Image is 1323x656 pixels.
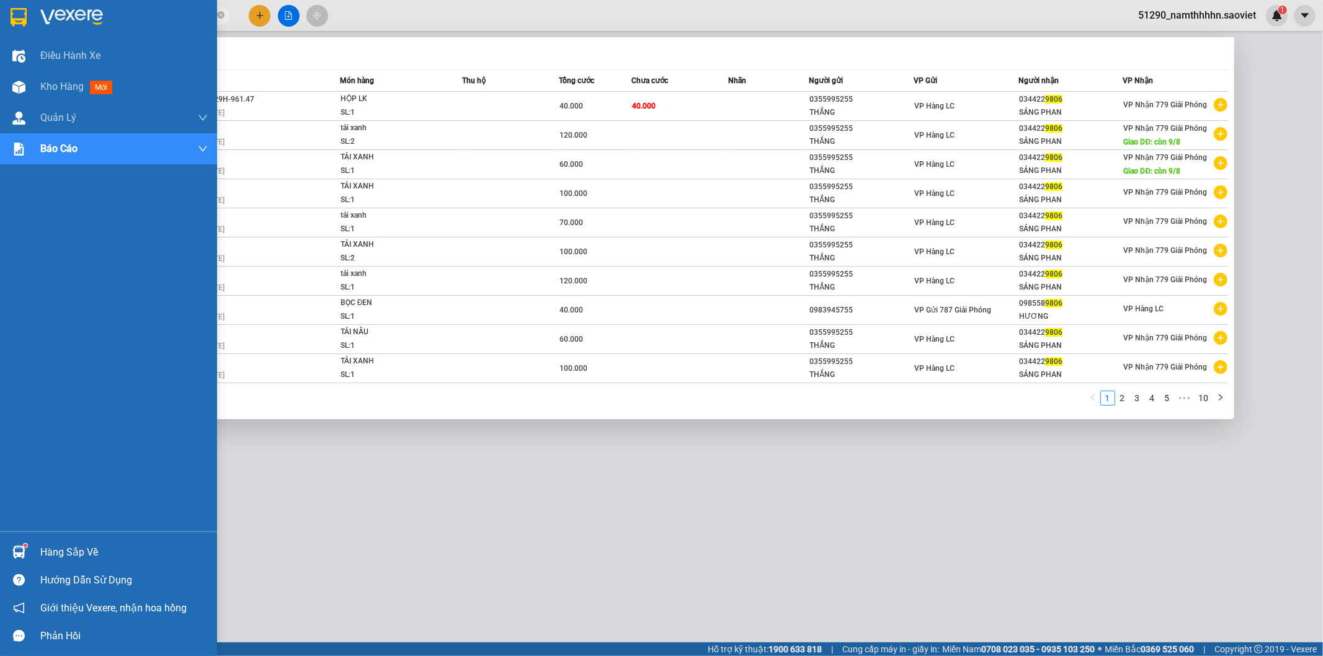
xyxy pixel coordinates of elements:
li: 4 [1145,391,1160,406]
div: Hàng sắp về [40,543,208,562]
span: Người gửi [809,76,843,85]
div: TẢI XANH [341,180,434,193]
span: VP Nhận 29H-961.47 [182,95,254,104]
div: 0355995255 [809,239,913,252]
span: mới [90,81,112,94]
a: 3 [1131,391,1144,405]
span: VP Nhận 779 Giải Phóng [1124,275,1208,284]
div: 0355995255 [809,151,913,164]
li: 2 [1115,391,1130,406]
div: THẮNG [809,164,913,177]
span: VP Nhận 779 Giải Phóng [1124,100,1208,109]
span: VP Hàng LC [914,189,955,198]
div: 034422 [1019,239,1123,252]
span: VP Nhận 779 Giải Phóng [1124,188,1208,197]
img: warehouse-icon [12,81,25,94]
span: 9806 [1045,270,1062,278]
span: right [1217,394,1224,401]
span: 40.000 [632,102,656,110]
span: 100.000 [559,364,587,373]
div: SL: 1 [341,339,434,353]
span: plus-circle [1214,331,1227,345]
li: Previous Page [1085,391,1100,406]
span: left [1089,394,1097,401]
span: Chưa cước [631,76,668,85]
button: right [1213,391,1228,406]
div: SÁNG PHAN [1019,193,1123,206]
span: VP Nhận 779 Giải Phóng [1124,363,1208,371]
li: Next 5 Pages [1175,391,1195,406]
div: tải xanh [341,209,434,223]
span: close-circle [217,11,225,19]
div: tải xanh [341,122,434,135]
div: Phản hồi [40,627,208,645]
span: VP Hàng LC [914,160,955,169]
span: 70.000 [559,218,583,227]
div: TẢI XANH [341,355,434,368]
div: THẮNG [809,281,913,294]
span: VP Nhận 779 Giải Phóng [1124,334,1208,342]
span: Món hàng [340,76,374,85]
span: question-circle [13,574,25,586]
div: HƯƠNG [1019,310,1123,323]
span: Quản Lý [40,110,76,125]
div: SÁNG PHAN [1019,281,1123,294]
span: 9806 [1045,124,1062,133]
span: Giao DĐ: còn 9/8 [1124,167,1181,175]
span: VP Nhận 779 Giải Phóng [1124,217,1208,226]
div: TẢI NÂU [341,326,434,339]
div: SL: 1 [341,106,434,120]
div: SL: 1 [341,281,434,295]
span: VP Nhận 779 Giải Phóng [1124,246,1208,255]
span: plus-circle [1214,360,1227,374]
li: 10 [1195,391,1213,406]
span: notification [13,602,25,614]
div: SL: 2 [341,252,434,265]
div: 034422 [1019,355,1123,368]
div: 0355995255 [809,180,913,193]
span: plus-circle [1214,215,1227,228]
div: SÁNG PHAN [1019,339,1123,352]
div: SL: 1 [341,193,434,207]
div: 034422 [1019,268,1123,281]
span: 60.000 [559,335,583,344]
span: down [198,144,208,154]
img: warehouse-icon [12,50,25,63]
div: THẮNG [809,193,913,206]
div: TẢI XANH [341,151,434,164]
li: 1 [1100,391,1115,406]
div: SÁNG PHAN [1019,252,1123,265]
span: VP Hàng LC [914,131,955,140]
div: 034422 [1019,326,1123,339]
span: 9806 [1045,299,1062,308]
span: 9806 [1045,241,1062,249]
span: 9806 [1045,95,1062,104]
img: warehouse-icon [12,546,25,559]
div: SL: 2 [341,135,434,149]
span: plus-circle [1214,156,1227,170]
div: SÁNG PHAN [1019,106,1123,119]
div: 0355995255 [809,93,913,106]
div: 0355995255 [809,210,913,223]
a: 10 [1195,391,1213,405]
div: 0983945755 [809,304,913,317]
div: THẮNG [809,339,913,352]
a: 1 [1101,391,1115,405]
div: SL: 1 [341,223,434,236]
div: HỘP LK [341,92,434,106]
span: 9806 [1045,153,1062,162]
span: 9806 [1045,211,1062,220]
span: VP Hàng LC [914,218,955,227]
span: plus-circle [1214,273,1227,286]
span: VP Nhận [1123,76,1154,85]
span: 40.000 [559,102,583,110]
div: THẮNG [809,368,913,381]
a: 5 [1160,391,1174,405]
span: 100.000 [559,189,587,198]
div: THẮNG [809,223,913,236]
button: left [1085,391,1100,406]
span: VP Hàng LC [914,247,955,256]
div: tải xanh [341,267,434,281]
div: 034422 [1019,122,1123,135]
span: Nhãn [728,76,746,85]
